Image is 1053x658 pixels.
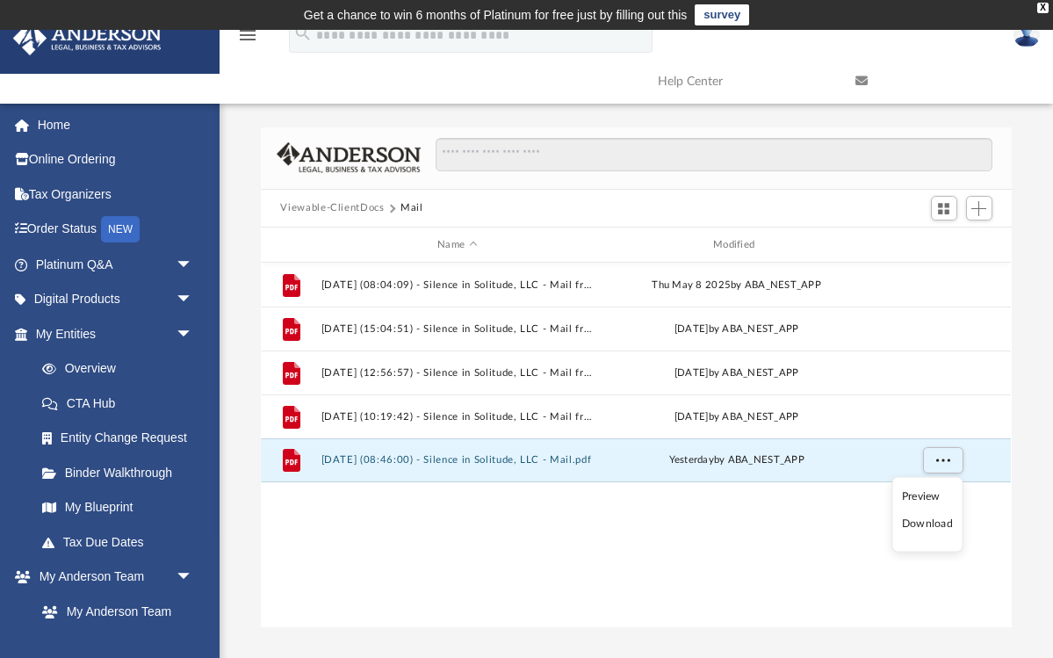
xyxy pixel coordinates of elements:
button: [DATE] (12:56:57) - Silence in Solitude, LLC - Mail from JPMorgan Chase Bank, N.A..pdf [321,367,594,379]
span: arrow_drop_down [176,316,211,352]
div: Thu May 8 2025 by ABA_NEST_APP [601,278,873,293]
div: [DATE] by ABA_NEST_APP [601,365,873,381]
div: id [881,237,1004,253]
div: [DATE] by ABA_NEST_APP [601,322,873,337]
button: [DATE] (15:04:51) - Silence in Solitude, LLC - Mail from JPMorgan Chase Bank, N.A..pdf [321,323,594,335]
div: close [1037,3,1049,13]
button: [DATE] (08:46:00) - Silence in Solitude, LLC - Mail.pdf [321,455,594,466]
a: Order StatusNEW [12,212,220,248]
button: More options [923,448,963,474]
span: arrow_drop_down [176,247,211,283]
span: arrow_drop_down [176,560,211,596]
input: Search files and folders [436,138,992,171]
a: My Entitiesarrow_drop_down [12,316,220,351]
li: Preview [902,487,953,505]
a: Tax Due Dates [25,524,220,560]
div: Modified [601,237,873,253]
a: Platinum Q&Aarrow_drop_down [12,247,220,282]
div: Get a chance to win 6 months of Platinum for free just by filling out this [304,4,688,25]
a: Overview [25,351,220,387]
div: Name [321,237,593,253]
a: Binder Walkthrough [25,455,220,490]
ul: More options [891,477,963,553]
div: by ABA_NEST_APP [601,453,873,469]
a: Tax Organizers [12,177,220,212]
a: Digital Productsarrow_drop_down [12,282,220,317]
button: [DATE] (08:04:09) - Silence in Solitude, LLC - Mail from JPMorgan Chase Bank, N.A..pdf [321,279,594,291]
button: Add [966,196,992,221]
button: Viewable-ClientDocs [280,200,384,216]
i: menu [237,25,258,46]
img: Anderson Advisors Platinum Portal [8,21,167,55]
a: Entity Change Request [25,421,220,456]
a: survey [695,4,749,25]
div: [DATE] by ABA_NEST_APP [601,409,873,425]
button: [DATE] (10:19:42) - Silence in Solitude, LLC - Mail from CHASE JPMorgan Chase Bank, N.A..pdf [321,411,594,423]
a: My Anderson Teamarrow_drop_down [12,560,211,595]
i: search [293,24,313,43]
div: id [269,237,313,253]
button: Mail [400,200,423,216]
div: NEW [101,216,140,242]
a: Online Ordering [12,142,220,177]
a: Home [12,107,220,142]
img: User Pic [1013,22,1040,47]
a: CTA Hub [25,386,220,421]
button: Switch to Grid View [931,196,957,221]
a: Help Center [645,47,842,116]
a: menu [237,33,258,46]
li: Download [902,515,953,533]
div: grid [261,263,1011,627]
span: yesterday [669,456,714,466]
span: arrow_drop_down [176,282,211,318]
a: My Blueprint [25,490,211,525]
a: My Anderson Team [25,594,202,629]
